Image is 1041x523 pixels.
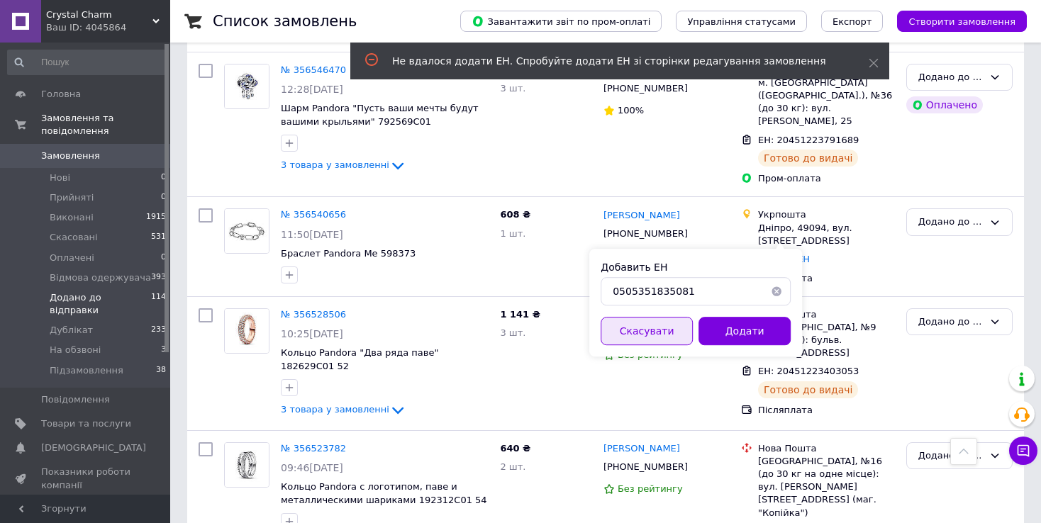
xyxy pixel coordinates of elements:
[500,443,530,454] span: 640 ₴
[833,16,872,27] span: Експорт
[50,231,98,244] span: Скасовані
[281,404,389,415] span: 3 товара у замовленні
[50,291,151,317] span: Додано до відправки
[500,209,530,220] span: 608 ₴
[883,16,1027,26] a: Створити замовлення
[500,228,525,239] span: 1 шт.
[758,442,895,455] div: Нова Пошта
[41,393,110,406] span: Повідомлення
[151,231,166,244] span: 531
[758,366,859,376] span: ЕН: 20451223403053
[460,11,662,32] button: Завантажити звіт по пром-оплаті
[46,9,152,21] span: Crystal Charm
[161,252,166,264] span: 0
[281,229,343,240] span: 11:50[DATE]
[151,324,166,337] span: 233
[161,171,166,184] span: 0
[906,96,983,113] div: Оплачено
[758,308,895,321] div: Нова Пошта
[601,458,691,476] div: [PHONE_NUMBER]
[213,13,357,30] h1: Список замовлень
[758,77,895,128] div: м. [GEOGRAPHIC_DATA] ([GEOGRAPHIC_DATA].), №36 (до 30 кг): вул. [PERSON_NAME], 25
[758,172,895,185] div: Пром-оплата
[762,277,791,305] button: Очистить
[618,349,683,360] span: Без рейтингу
[281,84,343,95] span: 12:28[DATE]
[472,15,650,28] span: Завантажити звіт по пром-оплаті
[151,291,166,317] span: 114
[918,449,984,463] div: Додано до відправки
[603,442,680,456] a: [PERSON_NAME]
[50,191,94,204] span: Прийняті
[224,308,269,354] a: Фото товару
[281,328,343,339] span: 10:25[DATE]
[601,317,693,345] button: Скасувати
[618,483,683,494] span: Без рейтингу
[500,327,525,338] span: 3 шт.
[281,443,346,454] a: № 356523782
[224,208,269,254] a: Фото товару
[156,364,166,377] span: 38
[146,211,166,224] span: 1915
[758,381,859,398] div: Готово до видачі
[50,271,151,284] span: Відмова одержувача
[821,11,884,32] button: Експорт
[161,191,166,204] span: 0
[500,461,525,472] span: 2 шт.
[281,103,479,127] a: Шарм Pandora "Пусть ваши мечты будут вашими крыльями" 792569C01
[225,443,269,487] img: Фото товару
[281,209,346,220] a: № 356540656
[601,79,691,98] div: [PHONE_NUMBER]
[224,64,269,109] a: Фото товару
[758,455,895,519] div: [GEOGRAPHIC_DATA], №16 (до 30 кг на одне місце): вул. [PERSON_NAME][STREET_ADDRESS] (маг. "Копійка")
[281,481,487,505] a: Кольцо Pandora с логотипом, паве и металлическими шариками 192312C01 54
[281,248,416,259] a: Браслет Pandora Me 598373
[918,315,984,330] div: Додано до відправки
[676,11,807,32] button: Управління статусами
[7,50,167,75] input: Пошук
[758,150,859,167] div: Готово до видачі
[758,404,895,417] div: Післяплата
[758,222,895,247] div: Дніпро, 49094, вул. [STREET_ADDRESS]
[41,442,146,454] span: [DEMOGRAPHIC_DATA]
[225,309,269,353] img: Фото товару
[897,11,1027,32] button: Створити замовлення
[50,171,70,184] span: Нові
[225,64,269,108] img: Фото товару
[50,344,101,356] span: На обзвоні
[908,16,1015,27] span: Створити замовлення
[500,309,540,320] span: 1 141 ₴
[392,54,833,68] div: Не вдалося додати ЕН. Спробуйте додати ЕН зі сторінки редагування замовлення
[500,83,525,94] span: 3 шт.
[281,347,438,371] a: Кольцо Pandora "Два ряда паве" 182629C01 52
[151,271,166,284] span: 393
[758,272,895,285] div: Післяплата
[687,16,796,27] span: Управління статусами
[601,261,667,273] label: Добавить ЕН
[41,150,100,162] span: Замовлення
[46,21,170,34] div: Ваш ID: 4045864
[618,105,644,116] span: 100%
[281,462,343,473] span: 09:46[DATE]
[225,209,269,253] img: Фото товару
[281,309,346,320] a: № 356528506
[50,364,123,377] span: Підзамовлення
[41,112,170,137] span: Замовлення та повідомлення
[601,225,691,243] div: [PHONE_NUMBER]
[41,88,81,101] span: Головна
[50,211,94,224] span: Виконані
[698,317,791,345] button: Додати
[50,324,93,337] span: Дублікат
[1009,437,1037,465] button: Чат з покупцем
[161,344,166,356] span: 3
[281,159,406,170] a: 3 товара у замовленні
[758,208,895,221] div: Укрпошта
[918,70,984,85] div: Додано до відправки
[281,159,389,170] span: 3 товара у замовленні
[224,442,269,488] a: Фото товару
[41,466,131,491] span: Показники роботи компанії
